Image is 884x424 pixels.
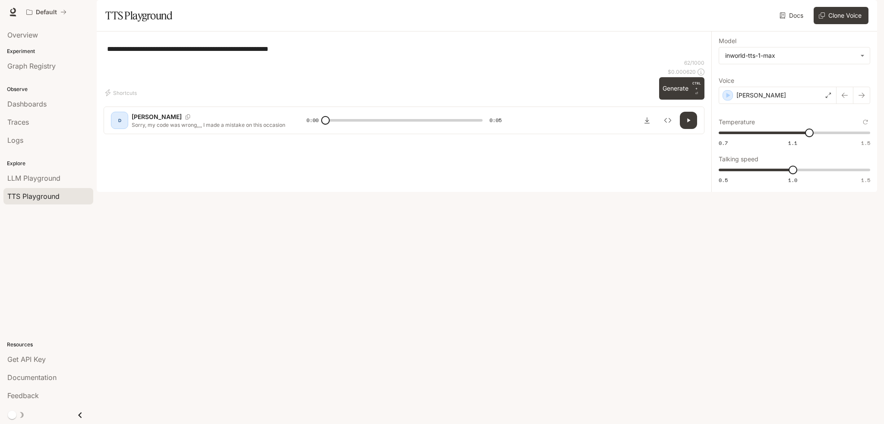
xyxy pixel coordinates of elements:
p: ⏎ [692,81,701,96]
span: 0.7 [719,139,728,147]
div: D [113,113,126,127]
p: Default [36,9,57,16]
p: Voice [719,78,734,84]
p: [PERSON_NAME] [736,91,786,100]
span: 1.0 [788,176,797,184]
span: 0:00 [306,116,319,125]
div: inworld-tts-1-max [719,47,870,64]
div: inworld-tts-1-max [725,51,856,60]
button: Shortcuts [104,86,140,100]
button: GenerateCTRL +⏎ [659,77,704,100]
button: Inspect [659,112,676,129]
p: CTRL + [692,81,701,91]
button: Copy Voice ID [182,114,194,119]
p: Talking speed [719,156,758,162]
a: Docs [778,7,807,24]
p: [PERSON_NAME] [132,113,182,121]
button: Clone Voice [814,7,868,24]
p: Model [719,38,736,44]
span: 1.5 [861,139,870,147]
h1: TTS Playground [105,7,172,24]
span: 0:05 [489,116,502,125]
p: $ 0.000620 [668,68,696,75]
button: Reset to default [861,117,870,127]
p: Sorry, my code was wrong,,,, I made a mistake on this occasion [132,121,286,129]
button: Download audio [638,112,656,129]
span: 1.1 [788,139,797,147]
iframe: Intercom live chat [855,395,875,415]
span: 1.5 [861,176,870,184]
button: All workspaces [22,3,70,21]
p: 62 / 1000 [684,59,704,66]
span: 0.5 [719,176,728,184]
p: Temperature [719,119,755,125]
